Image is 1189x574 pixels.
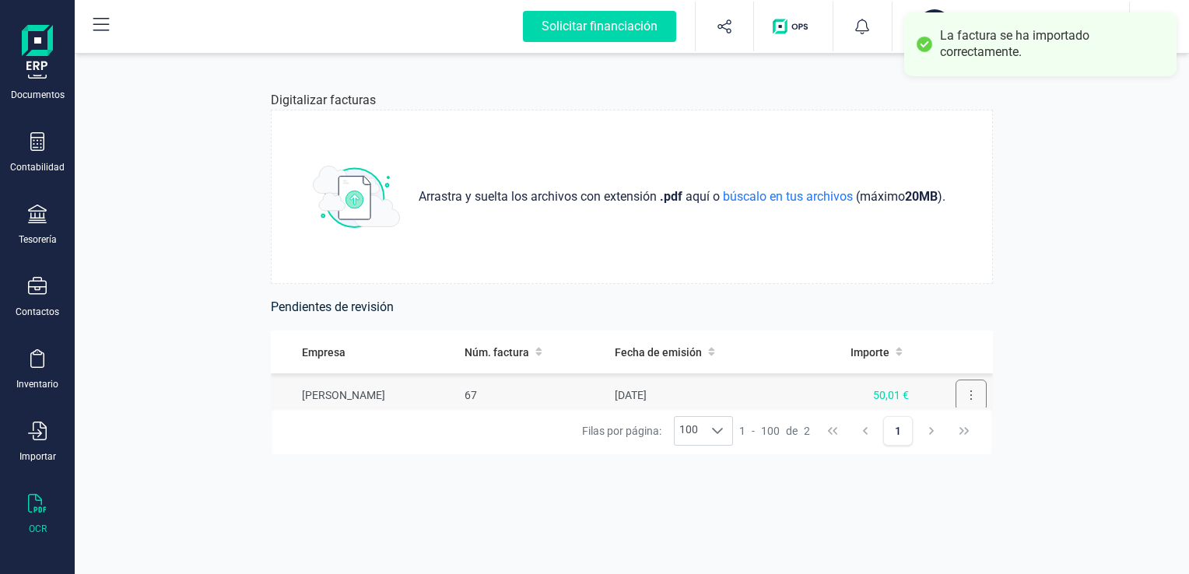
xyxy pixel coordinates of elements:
button: Logo de OPS [763,2,823,51]
div: Inventario [16,378,58,390]
button: Solicitar financiación [504,2,695,51]
span: Fecha de emisión [615,345,702,360]
div: Solicitar financiación [523,11,676,42]
span: 2 [804,423,810,439]
div: OCR [29,523,47,535]
button: PA[PERSON_NAME][PERSON_NAME] [911,2,1110,51]
span: Núm. factura [465,345,529,360]
button: Next Page [917,416,946,446]
button: First Page [818,416,847,446]
div: Tesorería [19,233,57,246]
span: 1 [739,423,745,439]
span: Importe [851,345,889,360]
button: Last Page [949,416,979,446]
h6: Pendientes de revisión [271,296,993,318]
span: búscalo en tus archivos [720,189,856,204]
div: La factura se ha importado correctamente. [940,28,1165,61]
div: Contabilidad [10,161,65,173]
div: - [739,423,810,439]
div: PA [917,9,952,44]
span: 100 [675,417,703,445]
td: [PERSON_NAME] [271,373,458,418]
div: Documentos [11,89,65,101]
span: 100 [761,423,780,439]
p: aquí o (máximo ) . [412,187,952,206]
strong: 20 MB [905,189,938,204]
div: Importar [19,450,56,463]
span: 50,01 € [873,389,909,401]
img: subir_archivo [313,166,400,228]
span: de [786,423,798,439]
img: Logo de OPS [773,19,814,34]
strong: .pdf [660,189,682,204]
div: Contactos [16,306,59,318]
button: Page 1 [883,416,913,446]
p: Digitalizar facturas [271,91,376,110]
span: Empresa [302,345,345,360]
td: 67 [458,373,609,418]
div: Filas por página: [582,416,733,446]
button: Previous Page [851,416,880,446]
td: [DATE] [609,373,794,418]
span: Arrastra y suelta los archivos con extensión [419,187,660,206]
img: Logo Finanedi [22,25,53,75]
